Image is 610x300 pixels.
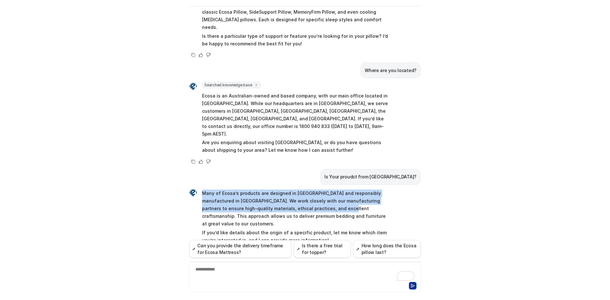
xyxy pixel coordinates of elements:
[202,1,388,31] p: For those who prefer [MEDICAL_DATA], we have a range of options including the classic Ecosa Pillo...
[202,32,388,48] p: Is there a particular type of support or feature you’re looking for in your pillow? I’d be happy ...
[189,240,291,258] button: Can you provide the delivery timeframe for Ecosa Mattress?
[189,189,197,197] img: Widget
[202,139,388,154] p: Are you enquiring about visiting [GEOGRAPHIC_DATA], or do you have questions about shipping to yo...
[202,92,388,138] p: Ecosa is an Australian-owned and based company, with our main office located in [GEOGRAPHIC_DATA]...
[324,173,417,181] p: Is Your proudct from [GEOGRAPHIC_DATA]?
[189,83,197,90] img: Widget
[294,240,351,258] button: Is there a free trial for topper?
[202,82,261,88] span: Searched knowledge base
[191,266,419,281] div: To enrich screen reader interactions, please activate Accessibility in Grammarly extension settings
[353,240,421,258] button: How long does the Ecosa pillow last?
[365,67,417,74] p: Where are you located?
[202,190,388,228] p: Many of Ecosa’s products are designed in [GEOGRAPHIC_DATA] and responsibly manufactured in [GEOGR...
[202,229,388,244] p: If you’d like details about the origin of a specific product, let me know which item you’re inter...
